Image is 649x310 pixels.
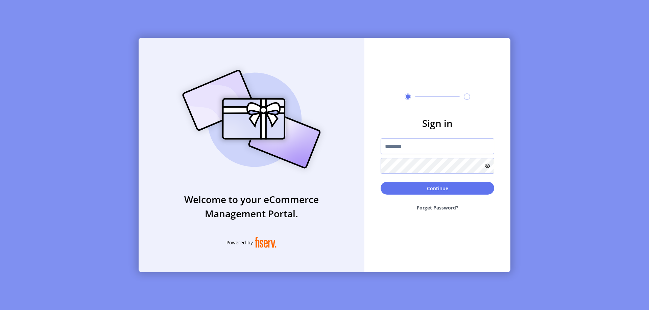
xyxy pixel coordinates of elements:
[139,192,364,221] h3: Welcome to your eCommerce Management Portal.
[226,239,253,246] span: Powered by
[381,199,494,217] button: Forget Password?
[381,116,494,130] h3: Sign in
[381,182,494,195] button: Continue
[172,62,331,176] img: card_Illustration.svg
